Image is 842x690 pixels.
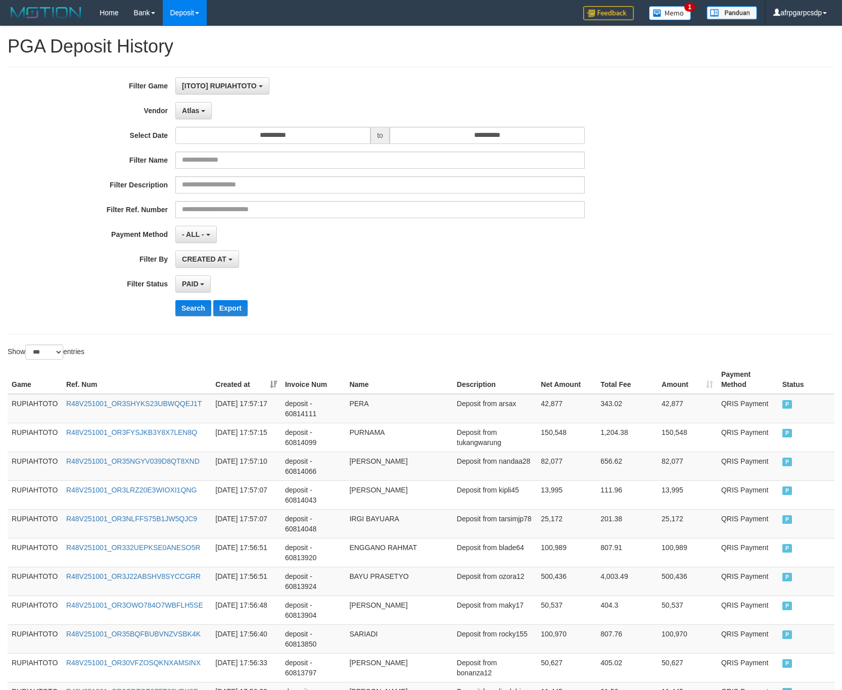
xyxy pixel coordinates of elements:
td: 4,003.49 [596,567,658,596]
th: Net Amount [537,365,596,394]
th: Total Fee [596,365,658,394]
td: QRIS Payment [717,423,778,452]
td: QRIS Payment [717,538,778,567]
th: Invoice Num [281,365,346,394]
td: BAYU PRASETYO [345,567,452,596]
td: ENGGANO RAHMAT [345,538,452,567]
td: [DATE] 17:57:17 [211,394,281,423]
td: Deposit from rocky155 [453,624,537,653]
th: Status [778,365,834,394]
span: PAID [182,280,198,288]
td: QRIS Payment [717,394,778,423]
td: [DATE] 17:56:33 [211,653,281,682]
td: QRIS Payment [717,653,778,682]
td: [DATE] 17:56:51 [211,567,281,596]
td: RUPIAHTOTO [8,480,62,509]
td: 100,989 [658,538,717,567]
td: Deposit from blade64 [453,538,537,567]
td: [PERSON_NAME] [345,653,452,682]
a: R48V251001_OR3LRZ20E3WIOXI1QNG [66,486,197,494]
a: R48V251001_OR3FYSJKB3Y8X7LEN8Q [66,428,197,436]
span: PAID [782,659,792,668]
td: Deposit from ozora12 [453,567,537,596]
td: 100,970 [658,624,717,653]
td: QRIS Payment [717,480,778,509]
td: IRGI BAYUARA [345,509,452,538]
td: 13,995 [537,480,596,509]
td: 405.02 [596,653,658,682]
td: [DATE] 17:56:51 [211,538,281,567]
td: Deposit from tukangwarung [453,423,537,452]
td: RUPIAHTOTO [8,509,62,538]
button: Search [175,300,211,316]
td: 500,436 [658,567,717,596]
td: 50,537 [658,596,717,624]
th: Amount: activate to sort column ascending [658,365,717,394]
td: deposit - 60813850 [281,624,346,653]
td: RUPIAHTOTO [8,394,62,423]
img: MOTION_logo.png [8,5,84,20]
button: [ITOTO] RUPIAHTOTO [175,77,269,94]
span: PAID [782,602,792,610]
th: Ref. Num [62,365,211,394]
td: 42,877 [537,394,596,423]
td: 13,995 [658,480,717,509]
td: RUPIAHTOTO [8,452,62,480]
span: Atlas [182,107,199,115]
span: PAID [782,630,792,639]
td: SARIADI [345,624,452,653]
td: 343.02 [596,394,658,423]
td: 656.62 [596,452,658,480]
td: 500,436 [537,567,596,596]
span: 1 [684,3,695,12]
td: 404.3 [596,596,658,624]
td: QRIS Payment [717,567,778,596]
th: Payment Method [717,365,778,394]
td: PURNAMA [345,423,452,452]
td: [DATE] 17:57:10 [211,452,281,480]
td: 50,537 [537,596,596,624]
td: deposit - 60814111 [281,394,346,423]
td: PERA [345,394,452,423]
td: 25,172 [537,509,596,538]
td: deposit - 60813797 [281,653,346,682]
td: RUPIAHTOTO [8,423,62,452]
span: PAID [782,458,792,466]
span: - ALL - [182,230,204,238]
img: panduan.png [707,6,757,20]
a: R48V251001_OR3NLFFS75B1JW5QJC9 [66,515,197,523]
td: Deposit from kipli45 [453,480,537,509]
td: 50,627 [537,653,596,682]
th: Name [345,365,452,394]
td: 201.38 [596,509,658,538]
label: Show entries [8,344,84,360]
img: Button%20Memo.svg [649,6,691,20]
button: Export [213,300,248,316]
a: R48V251001_OR3SHYKS23UBWQQEJ1T [66,400,202,408]
td: [PERSON_NAME] [345,452,452,480]
span: PAID [782,486,792,495]
td: [PERSON_NAME] [345,596,452,624]
td: deposit - 60814048 [281,509,346,538]
td: 25,172 [658,509,717,538]
td: deposit - 60813924 [281,567,346,596]
span: [ITOTO] RUPIAHTOTO [182,82,257,90]
a: R48V251001_OR3OWO784O7WBFLH5SE [66,601,203,609]
img: Feedback.jpg [583,6,634,20]
td: deposit - 60813904 [281,596,346,624]
th: Description [453,365,537,394]
td: 82,077 [658,452,717,480]
td: [DATE] 17:56:40 [211,624,281,653]
td: RUPIAHTOTO [8,596,62,624]
td: [DATE] 17:57:07 [211,480,281,509]
th: Game [8,365,62,394]
td: QRIS Payment [717,509,778,538]
td: [DATE] 17:56:48 [211,596,281,624]
td: [PERSON_NAME] [345,480,452,509]
td: 1,204.38 [596,423,658,452]
td: 50,627 [658,653,717,682]
td: RUPIAHTOTO [8,567,62,596]
td: Deposit from bonanza12 [453,653,537,682]
a: R48V251001_OR35BQFBUBVNZVSBK4K [66,630,201,638]
td: [DATE] 17:57:15 [211,423,281,452]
